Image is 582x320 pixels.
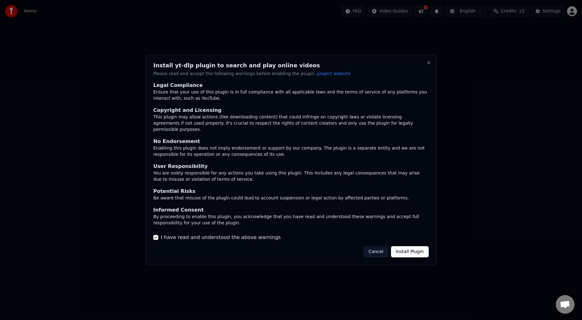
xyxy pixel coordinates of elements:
[153,214,429,226] div: By proceeding to enable this plugin, you acknowledge that you have read and understood these warn...
[153,188,429,195] div: Potential Risks
[153,206,429,214] div: Informed Consent
[153,170,429,183] div: You are solely responsible for any actions you take using this plugin. This includes any legal co...
[364,246,388,257] button: Cancel
[391,246,429,257] button: Install Plugin
[153,114,429,133] div: This plugin may allow actions (like downloading content) that could infringe on copyright laws or...
[153,107,429,114] div: Copyright and Licensing
[153,89,429,102] div: Ensure that your use of this plugin is in full compliance with all applicable laws and the terms ...
[153,71,429,77] p: Please read and accept the following warnings before enabling the plugin.
[317,71,350,76] span: project website
[153,146,429,158] div: Enabling this plugin does not imply endorsement or support by our company. The plugin is a separa...
[153,82,429,89] div: Legal Compliance
[153,163,429,170] div: User Responsibility
[153,195,429,201] div: Be aware that misuse of the plugin could lead to account suspension or legal action by affected p...
[153,63,429,68] h2: Install yt-dlp plugin to search and play online videos
[153,138,429,146] div: No Endorsement
[161,234,281,241] label: I have read and understood the above warnings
